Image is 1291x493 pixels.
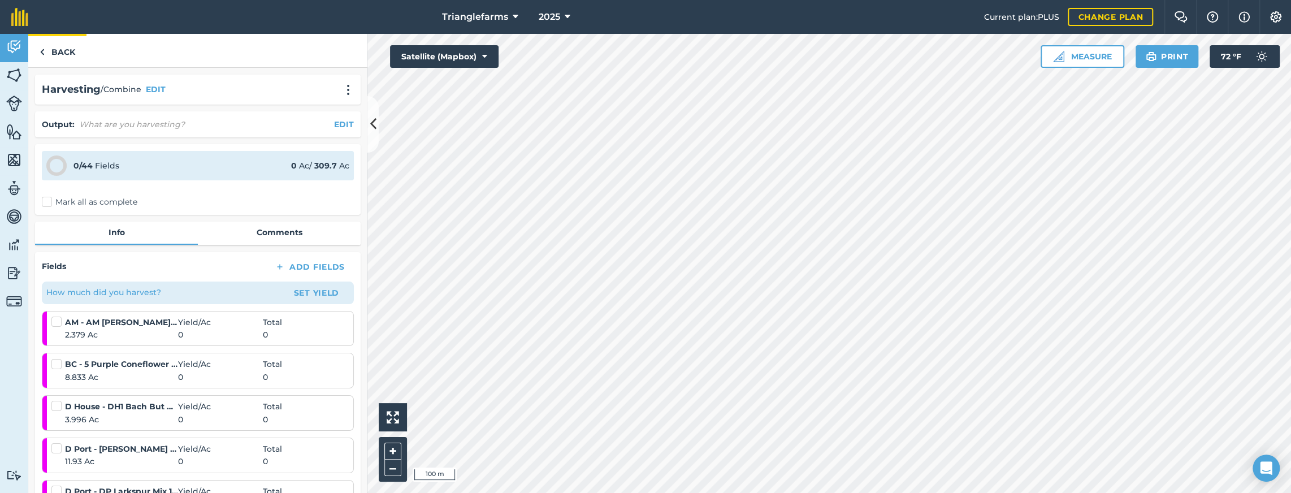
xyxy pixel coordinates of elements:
[65,371,178,383] span: 8.833 Ac
[65,400,178,413] strong: D House - DH1 Bach But Dwf Blue M. 10146.1 25
[178,455,263,468] span: 0
[65,316,178,328] strong: AM - AM [PERSON_NAME] Yellow 10396.1 25
[42,118,75,131] h4: Output :
[1206,11,1219,23] img: A question mark icon
[1068,8,1153,26] a: Change plan
[65,455,178,468] span: 11.93 Ac
[263,400,282,413] span: Total
[263,371,268,383] span: 0
[6,236,22,253] img: svg+xml;base64,PD94bWwgdmVyc2lvbj0iMS4wIiBlbmNvZGluZz0idXRmLTgiPz4KPCEtLSBHZW5lcmF0b3I6IEFkb2JlIE...
[1221,45,1241,68] span: 72 ° F
[984,11,1059,23] span: Current plan : PLUS
[46,286,161,299] p: How much did you harvest?
[263,413,268,426] span: 0
[1041,45,1124,68] button: Measure
[334,118,354,131] button: EDIT
[6,470,22,481] img: svg+xml;base64,PD94bWwgdmVyc2lvbj0iMS4wIiBlbmNvZGluZz0idXRmLTgiPz4KPCEtLSBHZW5lcmF0b3I6IEFkb2JlIE...
[6,208,22,225] img: svg+xml;base64,PD94bWwgdmVyc2lvbj0iMS4wIiBlbmNvZGluZz0idXRmLTgiPz4KPCEtLSBHZW5lcmF0b3I6IEFkb2JlIE...
[1174,11,1188,23] img: Two speech bubbles overlapping with the left bubble in the forefront
[178,316,263,328] span: Yield / Ac
[6,96,22,111] img: svg+xml;base64,PD94bWwgdmVyc2lvbj0iMS4wIiBlbmNvZGluZz0idXRmLTgiPz4KPCEtLSBHZW5lcmF0b3I6IEFkb2JlIE...
[266,259,354,275] button: Add Fields
[263,328,268,341] span: 0
[101,83,141,96] span: / Combine
[263,358,282,370] span: Total
[384,443,401,460] button: +
[6,38,22,55] img: svg+xml;base64,PD94bWwgdmVyc2lvbj0iMS4wIiBlbmNvZGluZz0idXRmLTgiPz4KPCEtLSBHZW5lcmF0b3I6IEFkb2JlIE...
[1210,45,1280,68] button: 72 °F
[1136,45,1199,68] button: Print
[6,180,22,197] img: svg+xml;base64,PD94bWwgdmVyc2lvbj0iMS4wIiBlbmNvZGluZz0idXRmLTgiPz4KPCEtLSBHZW5lcmF0b3I6IEFkb2JlIE...
[198,222,361,243] a: Comments
[387,411,399,423] img: Four arrows, one pointing top left, one top right, one bottom right and the last bottom left
[1269,11,1283,23] img: A cog icon
[291,161,297,171] strong: 0
[1250,45,1273,68] img: svg+xml;base64,PD94bWwgdmVyc2lvbj0iMS4wIiBlbmNvZGluZz0idXRmLTgiPz4KPCEtLSBHZW5lcmF0b3I6IEFkb2JlIE...
[42,81,101,98] h2: Harvesting
[178,400,263,413] span: Yield / Ac
[178,328,263,341] span: 0
[442,10,508,24] span: Trianglefarms
[65,413,178,426] span: 3.996 Ac
[42,196,137,208] label: Mark all as complete
[6,67,22,84] img: svg+xml;base64,PHN2ZyB4bWxucz0iaHR0cDovL3d3dy53My5vcmcvMjAwMC9zdmciIHdpZHRoPSI1NiIgaGVpZ2h0PSI2MC...
[178,413,263,426] span: 0
[178,371,263,383] span: 0
[40,45,45,59] img: svg+xml;base64,PHN2ZyB4bWxucz0iaHR0cDovL3d3dy53My5vcmcvMjAwMC9zdmciIHdpZHRoPSI5IiBoZWlnaHQ9IjI0Ii...
[28,34,86,67] a: Back
[42,260,66,273] h4: Fields
[6,123,22,140] img: svg+xml;base64,PHN2ZyB4bWxucz0iaHR0cDovL3d3dy53My5vcmcvMjAwMC9zdmciIHdpZHRoPSI1NiIgaGVpZ2h0PSI2MC...
[390,45,499,68] button: Satellite (Mapbox)
[146,83,166,96] button: EDIT
[35,222,198,243] a: Info
[1238,10,1250,24] img: svg+xml;base64,PHN2ZyB4bWxucz0iaHR0cDovL3d3dy53My5vcmcvMjAwMC9zdmciIHdpZHRoPSIxNyIgaGVpZ2h0PSIxNy...
[314,161,337,171] strong: 309.7
[65,358,178,370] strong: BC - 5 Purple Coneflower 80219 23
[291,159,349,172] div: Ac / Ac
[263,455,268,468] span: 0
[263,443,282,455] span: Total
[178,443,263,455] span: Yield / Ac
[6,293,22,309] img: svg+xml;base64,PD94bWwgdmVyc2lvbj0iMS4wIiBlbmNvZGluZz0idXRmLTgiPz4KPCEtLSBHZW5lcmF0b3I6IEFkb2JlIE...
[65,443,178,455] strong: D Port - [PERSON_NAME] But Dwf Polka Dot 10073 25
[539,10,560,24] span: 2025
[73,161,93,171] strong: 0 / 44
[73,159,119,172] div: Fields
[79,119,185,129] em: What are you harvesting?
[178,358,263,370] span: Yield / Ac
[1253,455,1280,482] div: Open Intercom Messenger
[6,152,22,168] img: svg+xml;base64,PHN2ZyB4bWxucz0iaHR0cDovL3d3dy53My5vcmcvMjAwMC9zdmciIHdpZHRoPSI1NiIgaGVpZ2h0PSI2MC...
[263,316,282,328] span: Total
[284,284,349,302] button: Set Yield
[1146,50,1156,63] img: svg+xml;base64,PHN2ZyB4bWxucz0iaHR0cDovL3d3dy53My5vcmcvMjAwMC9zdmciIHdpZHRoPSIxOSIgaGVpZ2h0PSIyNC...
[65,328,178,341] span: 2.379 Ac
[11,8,28,26] img: fieldmargin Logo
[384,460,401,476] button: –
[6,265,22,282] img: svg+xml;base64,PD94bWwgdmVyc2lvbj0iMS4wIiBlbmNvZGluZz0idXRmLTgiPz4KPCEtLSBHZW5lcmF0b3I6IEFkb2JlIE...
[1053,51,1064,62] img: Ruler icon
[341,84,355,96] img: svg+xml;base64,PHN2ZyB4bWxucz0iaHR0cDovL3d3dy53My5vcmcvMjAwMC9zdmciIHdpZHRoPSIyMCIgaGVpZ2h0PSIyNC...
